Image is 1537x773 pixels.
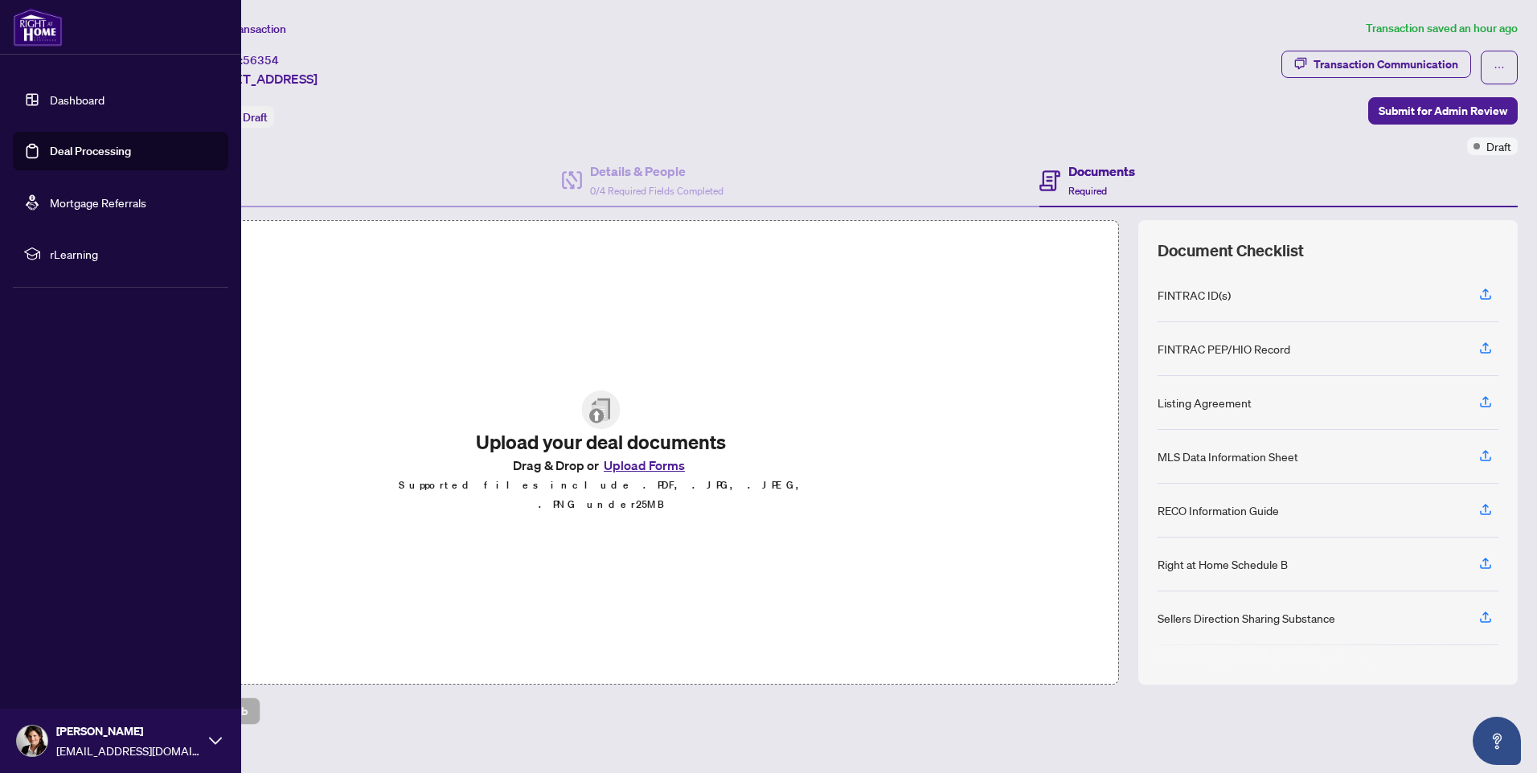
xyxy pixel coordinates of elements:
span: [STREET_ADDRESS] [199,69,318,88]
img: logo [13,8,63,47]
div: FINTRAC ID(s) [1158,286,1231,304]
span: Drag & Drop or [513,455,690,476]
span: File UploadUpload your deal documentsDrag & Drop orUpload FormsSupported files include .PDF, .JPG... [362,378,840,527]
h4: Details & People [590,162,723,181]
button: Upload Forms [599,455,690,476]
span: View Transaction [200,22,286,36]
div: Sellers Direction Sharing Substance [1158,609,1335,627]
a: Mortgage Referrals [50,195,146,210]
h4: Documents [1068,162,1135,181]
span: rLearning [50,245,217,263]
div: Listing Agreement [1158,394,1252,411]
div: RECO Information Guide [1158,501,1279,519]
p: Supported files include .PDF, .JPG, .JPEG, .PNG under 25 MB [375,476,827,514]
a: Deal Processing [50,144,131,158]
img: Profile Icon [17,726,47,756]
a: Dashboard [50,92,105,107]
span: Submit for Admin Review [1379,98,1507,124]
button: Submit for Admin Review [1368,97,1518,125]
button: Open asap [1473,717,1521,765]
span: Document Checklist [1158,239,1304,262]
h2: Upload your deal documents [375,429,827,455]
div: Transaction Communication [1314,51,1458,77]
span: Draft [1486,137,1511,155]
span: ellipsis [1494,62,1505,73]
div: FINTRAC PEP/HIO Record [1158,340,1290,358]
img: File Upload [582,391,621,429]
span: [EMAIL_ADDRESS][DOMAIN_NAME] [56,742,201,759]
span: 0/4 Required Fields Completed [590,185,723,197]
div: Right at Home Schedule B [1158,555,1288,573]
article: Transaction saved an hour ago [1366,19,1518,38]
span: [PERSON_NAME] [56,722,201,740]
span: Draft [243,110,268,125]
span: Required [1068,185,1107,197]
div: MLS Data Information Sheet [1158,448,1298,465]
span: 56354 [243,53,279,67]
button: Transaction Communication [1281,51,1471,78]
